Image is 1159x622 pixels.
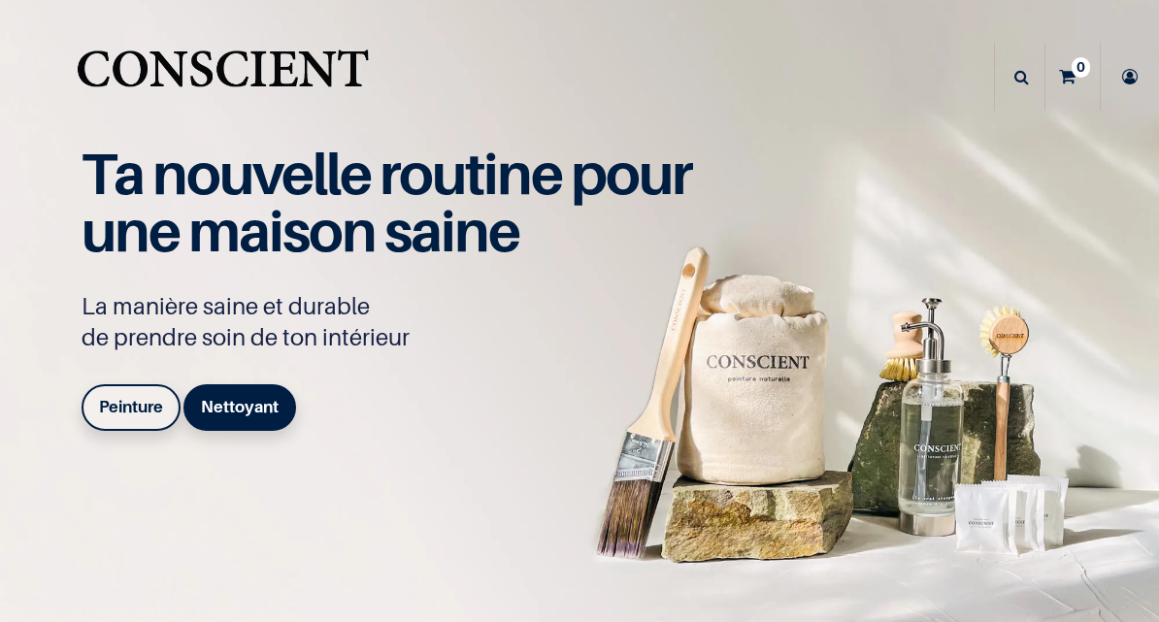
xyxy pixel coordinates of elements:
[201,397,279,416] b: Nettoyant
[82,291,712,353] p: La manière saine et durable de prendre soin de ton intérieur
[99,397,163,416] b: Peinture
[1045,43,1100,111] a: 0
[73,39,373,115] a: Logo of Conscient
[82,139,691,265] span: Ta nouvelle routine pour une maison saine
[82,384,181,431] a: Peinture
[1072,57,1090,77] sup: 0
[183,384,296,431] a: Nettoyant
[73,39,373,115] img: Conscient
